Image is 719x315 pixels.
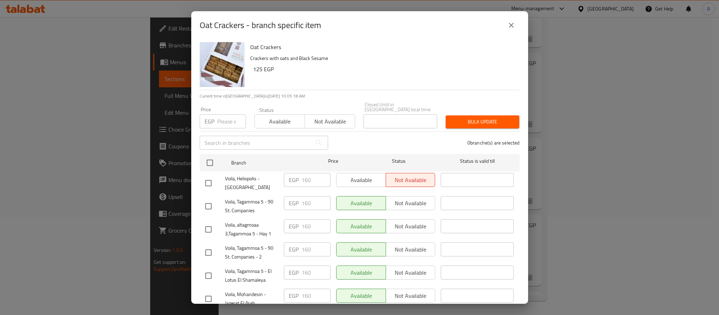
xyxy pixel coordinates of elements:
[200,136,312,150] input: Search in branches
[254,114,305,128] button: Available
[301,242,331,256] input: Please enter price
[301,289,331,303] input: Please enter price
[205,117,214,126] p: EGP
[225,174,278,192] span: Voila, Heliopolis - [GEOGRAPHIC_DATA]
[301,219,331,233] input: Please enter price
[200,20,321,31] h2: Oat Crackers - branch specific item
[231,159,304,167] span: Branch
[200,93,520,99] p: Current time in [GEOGRAPHIC_DATA] is [DATE] 10:05:18 AM
[301,173,331,187] input: Please enter price
[301,266,331,280] input: Please enter price
[250,54,514,63] p: Crackers with oats and Black Sesame
[225,267,278,284] span: Voila, Tagammoa 5 - El Lotus El Shamaleya
[305,114,355,128] button: Not available
[289,291,299,300] p: EGP
[467,139,520,146] p: 0 branche(s) are selected
[301,196,331,210] input: Please enter price
[225,244,278,261] span: Voila, Tagammoa 5 - 90 St. Companies - 2
[310,157,357,166] span: Price
[225,221,278,238] span: Voila, altagmoaa 3,Tagammoa 5 - Hay 1
[217,114,246,128] input: Please enter price
[225,197,278,215] span: Voila, Tagammoa 5 - 90 St. Companies
[250,42,514,52] h6: Oat Crackers
[451,118,514,126] span: Bulk update
[253,64,514,74] h6: 125 EGP
[308,116,352,127] span: Not available
[441,157,514,166] span: Status is valid till
[289,245,299,254] p: EGP
[289,268,299,277] p: EGP
[289,222,299,230] p: EGP
[258,116,302,127] span: Available
[503,17,520,34] button: close
[289,199,299,207] p: EGP
[225,290,278,308] span: Voila, Mohandesin - Jazerat El Arab
[289,176,299,184] p: EGP
[446,115,519,128] button: Bulk update
[200,42,245,87] img: Oat Crackers
[362,157,435,166] span: Status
